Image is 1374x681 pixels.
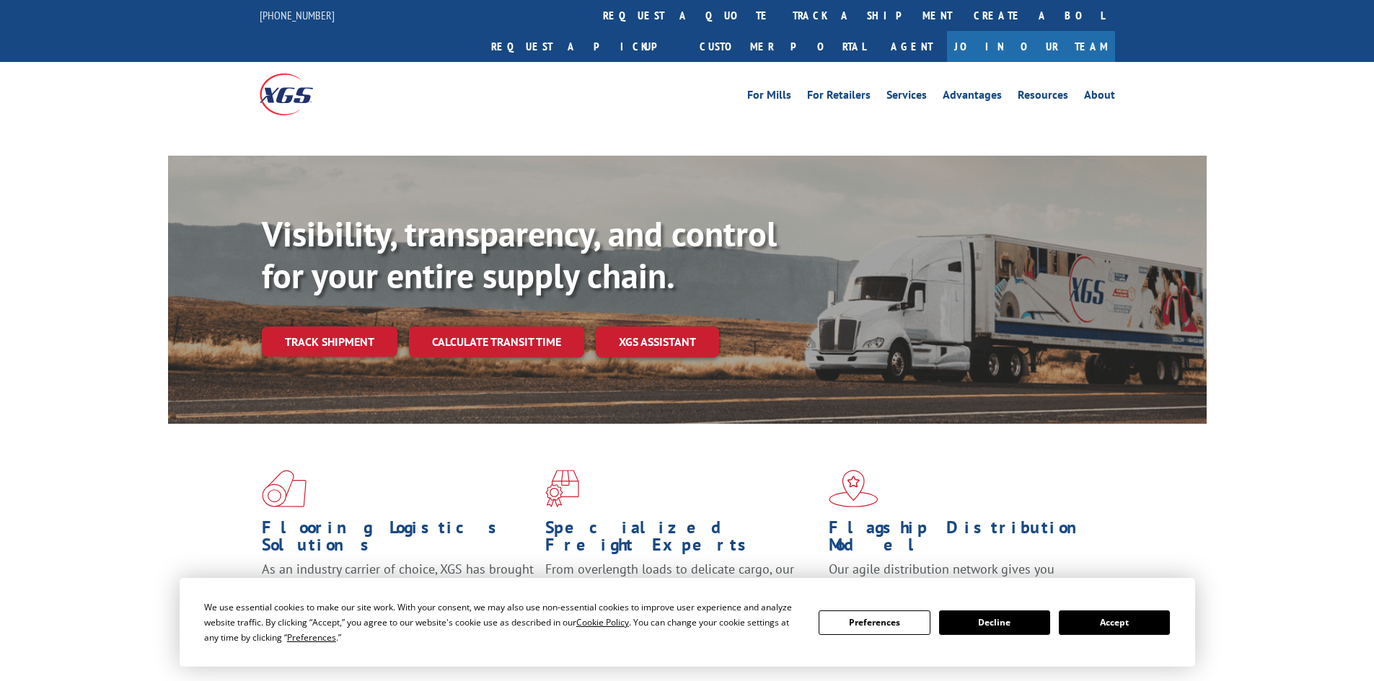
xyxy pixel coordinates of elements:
p: From overlength loads to delicate cargo, our experienced staff knows the best way to move your fr... [545,561,818,625]
a: Agent [876,31,947,62]
img: xgs-icon-focused-on-flooring-red [545,470,579,507]
a: Request a pickup [480,31,689,62]
a: For Retailers [807,89,871,105]
h1: Flooring Logistics Solutions [262,519,534,561]
a: Advantages [943,89,1002,105]
span: As an industry carrier of choice, XGS has brought innovation and dedication to flooring logistics... [262,561,534,612]
span: Preferences [287,631,336,644]
img: xgs-icon-total-supply-chain-intelligence-red [262,470,307,507]
h1: Flagship Distribution Model [829,519,1101,561]
a: Resources [1018,89,1068,105]
button: Preferences [819,610,930,635]
a: XGS ASSISTANT [596,326,719,357]
span: Cookie Policy [576,616,629,628]
div: Cookie Consent Prompt [180,578,1195,667]
h1: Specialized Freight Experts [545,519,818,561]
b: Visibility, transparency, and control for your entire supply chain. [262,211,777,298]
a: Services [886,89,927,105]
img: xgs-icon-flagship-distribution-model-red [829,470,878,507]
a: About [1084,89,1115,105]
a: [PHONE_NUMBER] [260,8,335,22]
a: Track shipment [262,326,397,357]
a: Calculate transit time [409,326,584,357]
button: Accept [1059,610,1170,635]
span: Our agile distribution network gives you nationwide inventory management on demand. [829,561,1094,595]
button: Decline [939,610,1050,635]
div: We use essential cookies to make our site work. With your consent, we may also use non-essential ... [204,600,801,645]
a: For Mills [747,89,791,105]
a: Customer Portal [689,31,876,62]
a: Join Our Team [947,31,1115,62]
